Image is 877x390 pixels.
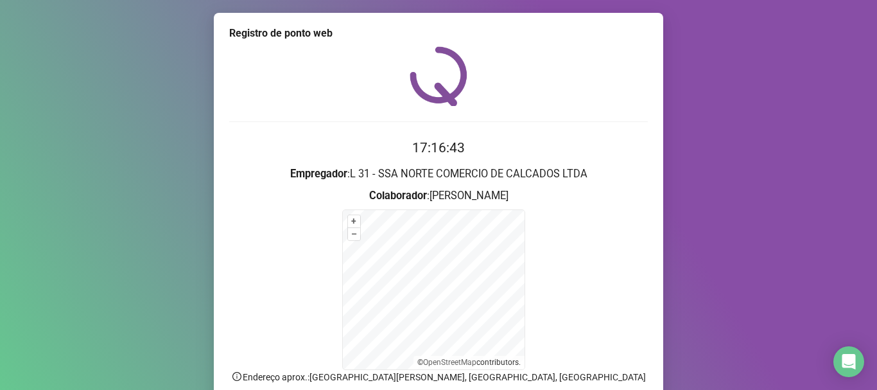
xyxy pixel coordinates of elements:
img: QRPoint [410,46,467,106]
button: – [348,228,360,240]
h3: : L 31 - SSA NORTE COMERCIO DE CALCADOS LTDA [229,166,648,182]
strong: Colaborador [369,190,427,202]
h3: : [PERSON_NAME] [229,188,648,204]
div: Open Intercom Messenger [833,346,864,377]
span: info-circle [231,371,243,382]
time: 17:16:43 [412,140,465,155]
div: Registro de ponto web [229,26,648,41]
p: Endereço aprox. : [GEOGRAPHIC_DATA][PERSON_NAME], [GEOGRAPHIC_DATA], [GEOGRAPHIC_DATA] [229,370,648,384]
a: OpenStreetMap [423,358,476,367]
li: © contributors. [417,358,521,367]
strong: Empregador [290,168,347,180]
button: + [348,215,360,227]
